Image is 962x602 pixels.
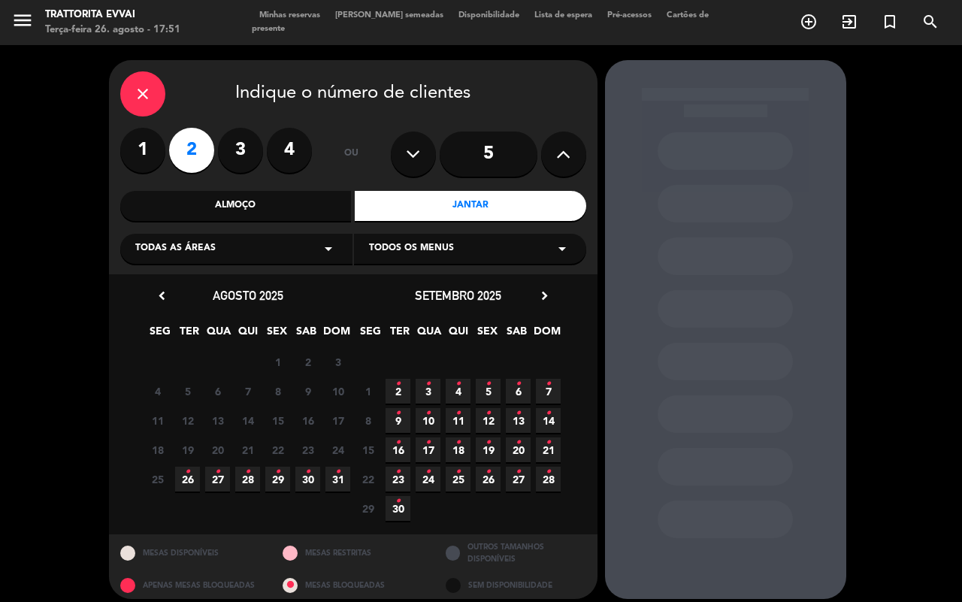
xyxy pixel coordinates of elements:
[506,379,531,404] span: 6
[446,408,470,433] span: 11
[395,372,401,396] i: •
[355,467,380,492] span: 22
[295,437,320,462] span: 23
[175,379,200,404] span: 5
[295,379,320,404] span: 9
[355,191,586,221] div: Jantar
[386,408,410,433] span: 9
[840,13,858,31] i: exit_to_app
[265,467,290,492] span: 29
[536,408,561,433] span: 14
[213,288,283,303] span: agosto 2025
[235,467,260,492] span: 28
[446,467,470,492] span: 25
[325,467,350,492] span: 31
[536,437,561,462] span: 21
[425,401,431,425] i: •
[235,322,260,347] span: QUI
[325,349,350,374] span: 3
[476,379,501,404] span: 5
[45,8,180,23] div: Trattorita Evvai
[325,408,350,433] span: 17
[235,437,260,462] span: 21
[416,379,440,404] span: 3
[120,128,165,173] label: 1
[476,467,501,492] span: 26
[476,437,501,462] span: 19
[355,379,380,404] span: 1
[536,467,561,492] span: 28
[486,460,491,484] i: •
[475,322,500,347] span: SEX
[325,437,350,462] span: 24
[265,437,290,462] span: 22
[265,349,290,374] span: 1
[416,467,440,492] span: 24
[205,408,230,433] span: 13
[527,11,600,20] span: Lista de espera
[425,460,431,484] i: •
[275,460,280,484] i: •
[355,408,380,433] span: 8
[386,496,410,521] span: 30
[323,322,348,347] span: DOM
[516,431,521,455] i: •
[245,460,250,484] i: •
[476,408,501,433] span: 12
[486,401,491,425] i: •
[395,401,401,425] i: •
[319,240,337,258] i: arrow_drop_down
[506,408,531,433] span: 13
[145,437,170,462] span: 18
[145,379,170,404] span: 4
[267,128,312,173] label: 4
[425,431,431,455] i: •
[455,460,461,484] i: •
[252,11,328,20] span: Minhas reservas
[235,408,260,433] span: 14
[455,372,461,396] i: •
[109,572,272,600] div: APENAS MESAS BLOQUEADAS
[451,11,527,20] span: Disponibilidade
[546,401,551,425] i: •
[486,372,491,396] i: •
[553,240,571,258] i: arrow_drop_down
[387,322,412,347] span: TER
[386,437,410,462] span: 16
[335,460,340,484] i: •
[800,13,818,31] i: add_circle_outline
[546,460,551,484] i: •
[175,437,200,462] span: 19
[358,322,383,347] span: SEG
[120,191,352,221] div: Almoço
[134,85,152,103] i: close
[446,322,470,347] span: QUI
[386,467,410,492] span: 23
[355,496,380,521] span: 29
[546,431,551,455] i: •
[295,467,320,492] span: 30
[434,534,597,571] div: OUTROS TAMANHOS DISPONÍVEIS
[600,11,659,20] span: Pré-acessos
[294,322,319,347] span: SAB
[537,288,552,304] i: chevron_right
[416,322,441,347] span: QUA
[305,460,310,484] i: •
[177,322,201,347] span: TER
[147,322,172,347] span: SEG
[169,128,214,173] label: 2
[546,372,551,396] i: •
[215,460,220,484] i: •
[295,349,320,374] span: 2
[175,408,200,433] span: 12
[109,534,272,571] div: MESAS DISPONÍVEIS
[154,288,170,304] i: chevron_left
[516,401,521,425] i: •
[205,437,230,462] span: 20
[355,437,380,462] span: 15
[506,437,531,462] span: 20
[120,71,586,116] div: Indique o número de clientes
[145,467,170,492] span: 25
[205,379,230,404] span: 6
[325,379,350,404] span: 10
